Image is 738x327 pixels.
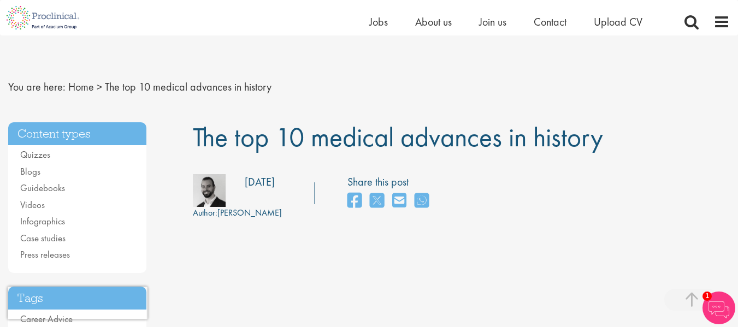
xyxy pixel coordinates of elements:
span: 1 [702,292,712,301]
a: Guidebooks [20,182,65,194]
a: Contact [534,15,566,29]
iframe: reCAPTCHA [8,287,147,319]
a: share on facebook [347,189,362,213]
a: Blogs [20,165,40,177]
a: Case studies [20,232,66,244]
a: breadcrumb link [68,80,94,94]
a: Press releases [20,248,70,260]
a: share on email [392,189,406,213]
span: > [97,80,102,94]
span: The top 10 medical advances in history [105,80,271,94]
div: [DATE] [245,174,275,190]
a: Quizzes [20,148,50,160]
h3: Content types [8,122,146,146]
a: Join us [479,15,506,29]
a: share on twitter [370,189,384,213]
a: Upload CV [594,15,642,29]
a: Jobs [369,15,388,29]
span: The top 10 medical advances in history [193,120,603,154]
a: Videos [20,199,45,211]
div: [PERSON_NAME] [193,207,282,219]
img: Chatbot [702,292,735,324]
img: 76d2c18e-6ce3-4617-eefd-08d5a473185b [193,174,226,207]
a: share on whats app [415,189,429,213]
a: Infographics [20,215,65,227]
a: About us [415,15,452,29]
span: You are here: [8,80,66,94]
span: Author: [193,207,217,218]
label: Share this post [347,174,434,190]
